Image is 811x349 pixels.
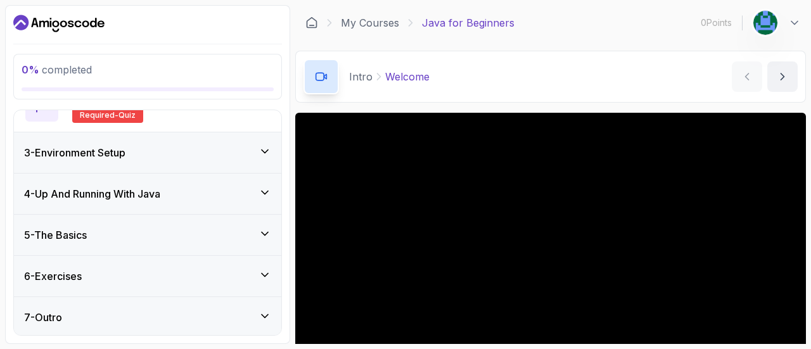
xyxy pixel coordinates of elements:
h3: 5 - The Basics [24,227,87,243]
h3: 3 - Environment Setup [24,145,125,160]
span: 0 % [22,63,39,76]
span: Required- [80,110,118,120]
a: Dashboard [305,16,318,29]
span: completed [22,63,92,76]
button: user profile image [753,10,801,35]
button: next content [767,61,798,92]
button: 5-The Basics [14,215,281,255]
a: My Courses [341,15,399,30]
h3: 6 - Exercises [24,269,82,284]
h3: 7 - Outro [24,310,62,325]
button: 4-Up And Running With Java [14,174,281,214]
h3: 4 - Up And Running With Java [24,186,160,201]
p: 0 Points [701,16,732,29]
button: previous content [732,61,762,92]
img: user profile image [753,11,777,35]
a: Dashboard [13,13,105,34]
button: 3-Environment Setup [14,132,281,173]
p: Intro [349,69,373,84]
span: quiz [118,110,136,120]
p: Welcome [385,69,430,84]
p: Java for Beginners [422,15,514,30]
button: 6-Exercises [14,256,281,296]
button: 7-Outro [14,297,281,338]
